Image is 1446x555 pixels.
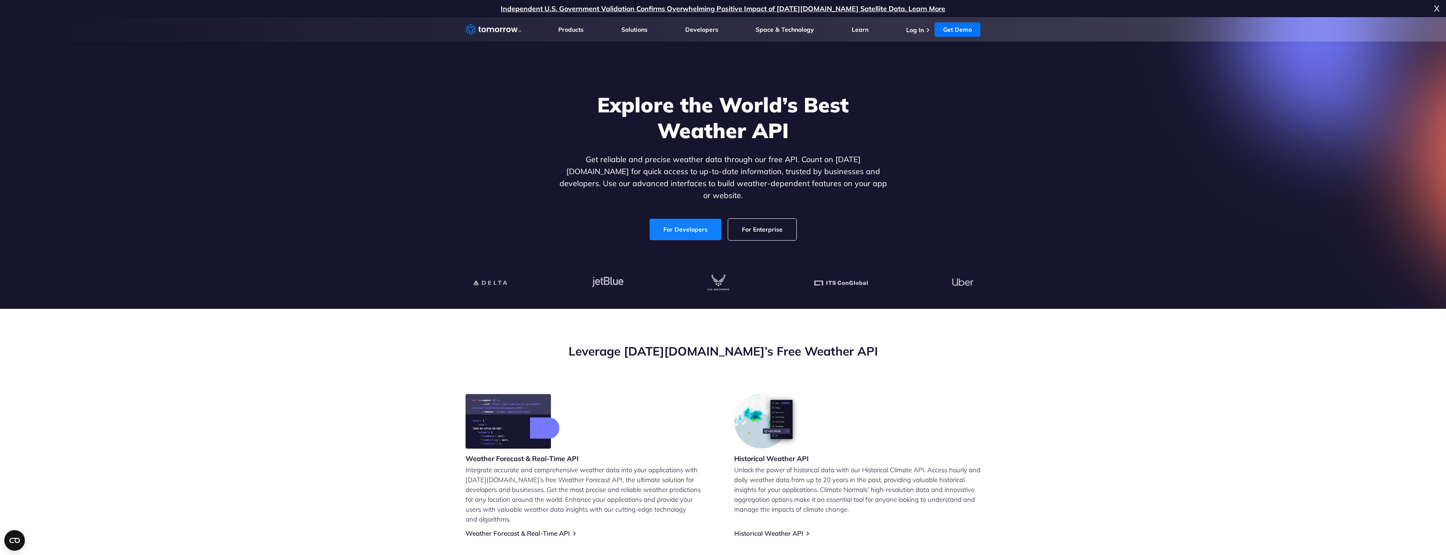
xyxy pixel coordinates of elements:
p: Integrate accurate and comprehensive weather data into your applications with [DATE][DOMAIN_NAME]... [466,465,712,524]
a: Get Demo [935,22,980,37]
a: Weather Forecast & Real-Time API [466,529,570,537]
a: Products [558,26,584,33]
a: Solutions [621,26,647,33]
p: Unlock the power of historical data with our Historical Climate API. Access hourly and daily weat... [734,465,980,514]
a: Log In [906,26,924,34]
a: Independent U.S. Government Validation Confirms Overwhelming Positive Impact of [DATE][DOMAIN_NAM... [501,4,945,13]
h3: Historical Weather API [734,454,809,463]
p: Get reliable and precise weather data through our free API. Count on [DATE][DOMAIN_NAME] for quic... [557,154,889,202]
a: Home link [466,23,521,36]
h3: Weather Forecast & Real-Time API [466,454,579,463]
button: Open CMP widget [4,530,25,551]
a: For Enterprise [728,219,796,240]
h1: Explore the World’s Best Weather API [557,92,889,143]
a: Space & Technology [756,26,814,33]
h2: Leverage [DATE][DOMAIN_NAME]’s Free Weather API [466,343,980,359]
a: Historical Weather API [734,529,803,537]
a: Developers [685,26,718,33]
a: Learn [852,26,868,33]
a: For Developers [650,219,721,240]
